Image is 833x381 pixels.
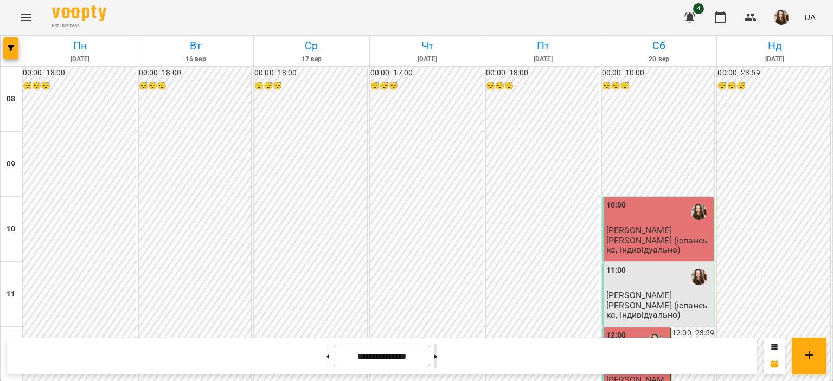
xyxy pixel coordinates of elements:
[139,80,252,92] h6: 😴😴😴
[13,4,39,30] button: Menu
[606,290,672,300] span: [PERSON_NAME]
[606,264,626,276] label: 11:00
[602,67,715,79] h6: 00:00 - 10:00
[672,327,714,339] h6: 12:00 - 23:59
[139,67,252,79] h6: 00:00 - 18:00
[606,301,712,320] p: [PERSON_NAME] (іспанська, індивідуально)
[606,236,712,255] p: [PERSON_NAME] (іспанська, індивідуально)
[7,288,15,300] h6: 11
[606,199,626,211] label: 10:00
[719,37,831,54] h6: Нд
[24,54,136,64] h6: [DATE]
[691,204,707,220] img: Гайдукевич Анна (і)
[24,37,136,54] h6: Пн
[606,225,672,235] span: [PERSON_NAME]
[719,54,831,64] h6: [DATE]
[691,269,707,285] img: Гайдукевич Анна (і)
[140,54,252,64] h6: 16 вер
[774,10,789,25] img: f828951e34a2a7ae30fa923eeeaf7e77.jpg
[255,54,368,64] h6: 17 вер
[7,223,15,235] h6: 10
[370,67,483,79] h6: 00:00 - 17:00
[371,54,484,64] h6: [DATE]
[371,37,484,54] h6: Чт
[370,80,483,92] h6: 😴😴😴
[486,67,599,79] h6: 00:00 - 18:00
[7,158,15,170] h6: 09
[693,3,704,14] span: 4
[486,80,599,92] h6: 😴😴😴
[804,11,816,23] span: UA
[254,67,367,79] h6: 00:00 - 18:00
[800,7,820,27] button: UA
[52,22,106,29] span: For Business
[254,80,367,92] h6: 😴😴😴
[487,37,599,54] h6: Пт
[603,37,715,54] h6: Сб
[487,54,599,64] h6: [DATE]
[140,37,252,54] h6: Вт
[23,67,136,79] h6: 00:00 - 18:00
[717,67,830,79] h6: 00:00 - 23:59
[23,80,136,92] h6: 😴😴😴
[606,330,626,341] label: 12:00
[7,93,15,105] h6: 08
[603,54,715,64] h6: 20 вер
[255,37,368,54] h6: Ср
[602,80,715,92] h6: 😴😴😴
[717,80,830,92] h6: 😴😴😴
[52,5,106,21] img: Voopty Logo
